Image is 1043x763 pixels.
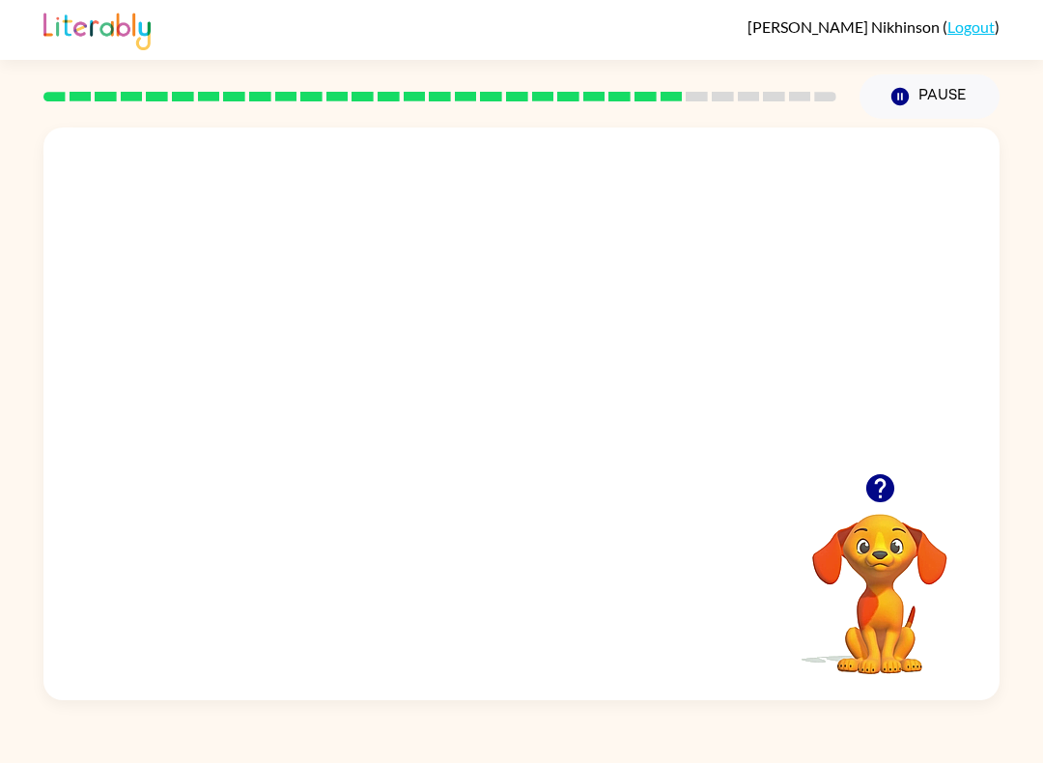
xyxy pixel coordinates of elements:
div: ( ) [747,17,1000,36]
img: Literably [43,8,151,50]
span: [PERSON_NAME] Nikhinson [747,17,943,36]
button: Pause [860,74,1000,119]
a: Logout [947,17,995,36]
video: Your browser must support playing .mp4 files to use Literably. Please try using another browser. [783,484,976,677]
video: Your browser must support playing .mp4 files to use Literably. Please try using another browser. [43,127,1000,473]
